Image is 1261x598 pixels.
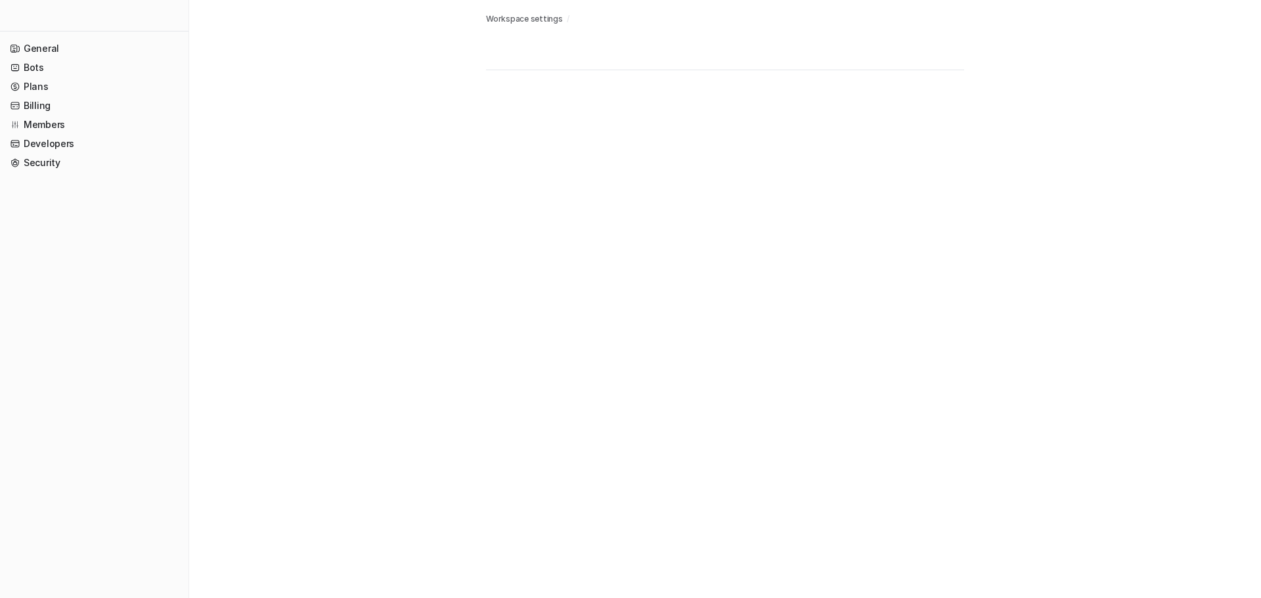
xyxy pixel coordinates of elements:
a: Plans [5,77,183,96]
a: Security [5,154,183,172]
a: General [5,39,183,58]
a: Developers [5,135,183,153]
a: Members [5,116,183,134]
span: / [567,13,569,25]
a: Workspace settings [486,13,563,25]
a: Billing [5,96,183,115]
a: Bots [5,58,183,77]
